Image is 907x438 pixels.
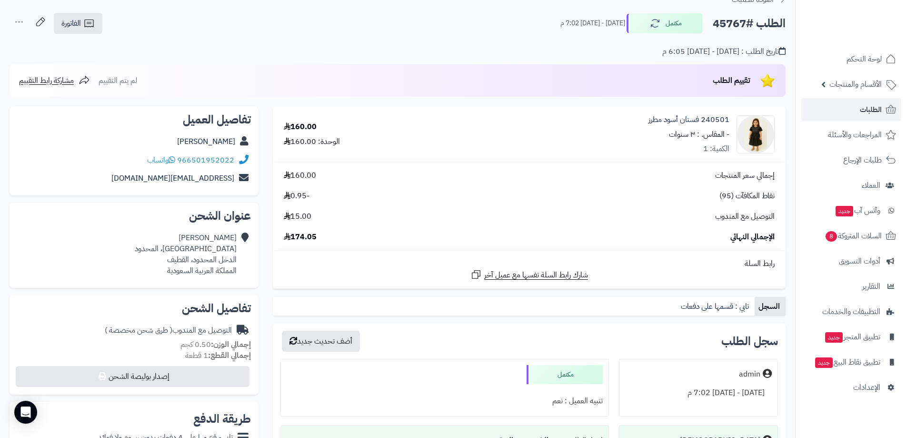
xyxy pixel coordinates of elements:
a: لوحة التحكم [801,48,901,71]
span: إجمالي سعر المنتجات [715,170,775,181]
div: الوحدة: 160.00 [284,136,340,147]
span: شارك رابط السلة نفسها مع عميل آخر [484,270,588,281]
span: التوصيل مع المندوب [715,211,775,222]
a: تابي : قسمها على دفعات [677,297,755,316]
span: مشاركة رابط التقييم [19,75,74,86]
span: 15.00 [284,211,311,222]
div: admin [739,369,760,380]
h2: تفاصيل العميل [17,114,251,125]
span: ( طرق شحن مخصصة ) [105,325,172,336]
span: نقاط المكافآت (95) [719,191,775,202]
span: وآتس آب [835,204,880,217]
a: طلبات الإرجاع [801,149,901,172]
small: 1 قطعة [185,350,251,361]
span: الإعدادات [853,381,880,394]
button: أضف تحديث جديد [282,331,360,352]
a: الفاتورة [54,13,102,34]
h2: عنوان الشحن [17,210,251,222]
strong: إجمالي الوزن: [211,339,251,350]
a: واتساب [147,154,175,166]
span: 160.00 [284,170,316,181]
div: التوصيل مع المندوب [105,325,232,336]
span: العملاء [862,179,880,192]
small: [DATE] - [DATE] 7:02 م [560,19,625,28]
div: [PERSON_NAME] [GEOGRAPHIC_DATA]، المحدود الدخل المحدود، القطيف المملكة العربية السعودية [135,233,237,276]
a: شارك رابط السلة نفسها مع عميل آخر [470,269,588,281]
a: 240501 فستان أسود مطرز [648,114,729,125]
a: السلات المتروكة8 [801,224,901,247]
button: إصدار بوليصة الشحن [16,366,249,387]
a: التقارير [801,275,901,298]
span: الإجمالي النهائي [730,232,775,243]
span: الأقسام والمنتجات [829,78,882,91]
a: [PERSON_NAME] [177,136,235,147]
span: طلبات الإرجاع [843,153,882,167]
span: جديد [815,357,833,368]
a: العملاء [801,174,901,197]
div: [DATE] - [DATE] 7:02 م [625,384,772,402]
a: تطبيق نقاط البيعجديد [801,351,901,374]
a: أدوات التسويق [801,250,901,273]
span: تقييم الطلب [713,75,750,86]
h3: سجل الطلب [721,336,778,347]
a: التطبيقات والخدمات [801,300,901,323]
a: 966501952022 [177,154,234,166]
span: الفاتورة [61,18,81,29]
span: تطبيق المتجر [824,330,880,344]
a: تطبيق المتجرجديد [801,326,901,348]
span: -0.95 [284,191,309,202]
span: لم يتم التقييم [99,75,137,86]
span: التقارير [862,280,880,293]
div: الكمية: 1 [703,143,729,154]
span: 8 [826,231,837,242]
div: 160.00 [284,122,317,132]
a: [EMAIL_ADDRESS][DOMAIN_NAME] [111,173,234,184]
span: التطبيقات والخدمات [822,305,880,318]
a: الإعدادات [801,376,901,399]
small: 0.50 كجم [180,339,251,350]
a: مشاركة رابط التقييم [19,75,90,86]
span: المراجعات والأسئلة [828,128,882,142]
span: جديد [836,206,853,216]
h2: الطلب #45767 [713,14,786,33]
a: السجل [755,297,786,316]
span: تطبيق نقاط البيع [814,356,880,369]
span: جديد [825,332,843,343]
a: الطلبات [801,98,901,121]
span: 174.05 [284,232,317,243]
div: تنبيه العميل : نعم [287,392,602,410]
h2: تفاصيل الشحن [17,303,251,314]
div: تاريخ الطلب : [DATE] - [DATE] 6:05 م [662,46,786,57]
div: Open Intercom Messenger [14,401,37,424]
span: أدوات التسويق [839,255,880,268]
small: - المقاس. : ٣ سنوات [669,129,729,140]
span: الطلبات [860,103,882,116]
img: 1750202277-89F8280E-55D9-44BF-8FE9-B5B768D06B22-90x90.png [737,115,774,153]
div: مكتمل [527,365,603,384]
span: السلات المتروكة [825,229,882,243]
h2: طريقة الدفع [193,413,251,425]
div: رابط السلة [277,258,782,269]
a: وآتس آبجديد [801,199,901,222]
span: لوحة التحكم [847,52,882,66]
button: مكتمل [627,13,703,33]
a: المراجعات والأسئلة [801,123,901,146]
strong: إجمالي القطع: [208,350,251,361]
